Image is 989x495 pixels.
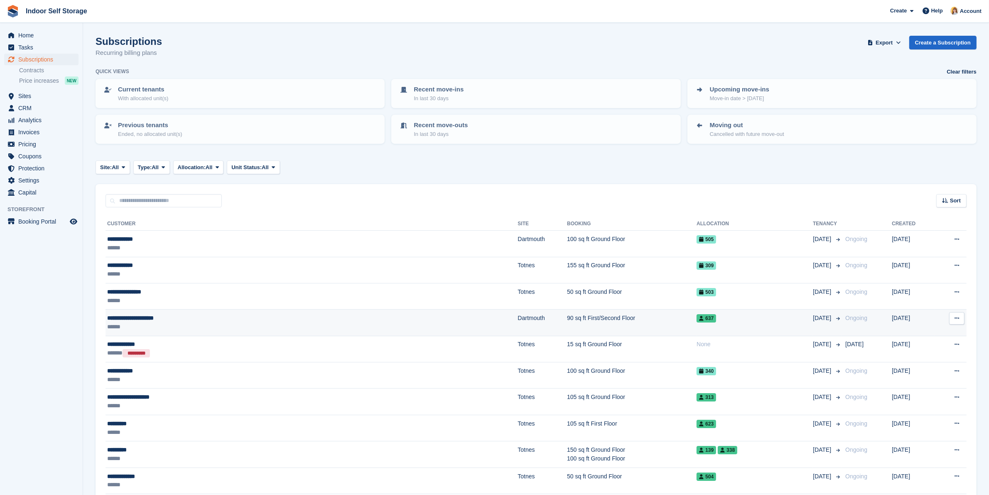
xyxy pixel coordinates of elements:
span: Price increases [19,77,59,85]
span: 139 [697,446,716,454]
td: Totnes [518,362,567,389]
span: 309 [697,261,716,270]
span: Ongoing [845,236,867,242]
span: Ongoing [845,473,867,480]
span: 338 [718,446,737,454]
td: Dartmouth [518,310,567,336]
td: [DATE] [892,362,935,389]
td: 150 sq ft Ground Floor 100 sq ft Ground Floor [567,441,697,468]
td: Totnes [518,441,567,468]
button: Allocation: All [173,160,224,174]
td: 50 sq ft Ground Floor [567,468,697,494]
span: 503 [697,288,716,296]
span: [DATE] [813,367,833,375]
p: In last 30 days [414,94,464,103]
td: [DATE] [892,389,935,415]
span: Ongoing [845,262,867,268]
td: [DATE] [892,468,935,494]
button: Type: All [133,160,170,174]
td: 50 sq ft Ground Floor [567,283,697,309]
span: Ongoing [845,394,867,400]
span: Ongoing [845,315,867,321]
span: Sort [950,197,961,205]
button: Unit Status: All [227,160,280,174]
span: Ongoing [845,367,867,374]
span: Settings [18,175,68,186]
span: Ongoing [845,288,867,295]
span: 340 [697,367,716,375]
td: Totnes [518,257,567,283]
a: menu [4,114,79,126]
span: Sites [18,90,68,102]
span: Tasks [18,42,68,53]
a: Previous tenants Ended, no allocated unit(s) [96,116,384,143]
span: Protection [18,163,68,174]
td: Totnes [518,283,567,309]
span: Help [931,7,943,15]
span: Type: [138,163,152,172]
p: Previous tenants [118,121,182,130]
th: Customer [106,217,518,231]
div: NEW [65,76,79,85]
td: [DATE] [892,231,935,257]
span: [DATE] [813,235,833,244]
span: Pricing [18,138,68,150]
h6: Quick views [96,68,129,75]
span: [DATE] [813,472,833,481]
td: Dartmouth [518,231,567,257]
span: All [206,163,213,172]
img: Joanne Smith [950,7,959,15]
div: None [697,340,813,349]
span: CRM [18,102,68,114]
td: Totnes [518,415,567,441]
td: Totnes [518,468,567,494]
p: Move-in date > [DATE] [710,94,769,103]
a: menu [4,187,79,198]
span: Subscriptions [18,54,68,65]
p: In last 30 days [414,130,468,138]
a: Preview store [69,217,79,227]
a: Contracts [19,66,79,74]
span: [DATE] [813,446,833,454]
td: Totnes [518,336,567,362]
th: Site [518,217,567,231]
p: Current tenants [118,85,168,94]
a: Indoor Self Storage [22,4,91,18]
a: Recent move-outs In last 30 days [392,116,680,143]
a: Upcoming move-ins Move-in date > [DATE] [688,80,976,107]
span: Storefront [7,205,83,214]
a: Moving out Cancelled with future move-out [688,116,976,143]
td: 90 sq ft First/Second Floor [567,310,697,336]
a: Create a Subscription [909,36,977,49]
a: Price increases NEW [19,76,79,85]
span: All [112,163,119,172]
a: menu [4,216,79,227]
span: Invoices [18,126,68,138]
td: [DATE] [892,283,935,309]
td: [DATE] [892,336,935,362]
a: menu [4,150,79,162]
span: Create [890,7,907,15]
p: Recent move-outs [414,121,468,130]
span: 637 [697,314,716,323]
span: 505 [697,235,716,244]
a: menu [4,175,79,186]
span: [DATE] [813,314,833,323]
button: Export [866,36,903,49]
span: All [262,163,269,172]
span: Account [960,7,982,15]
span: Ongoing [845,446,867,453]
span: Coupons [18,150,68,162]
td: [DATE] [892,415,935,441]
a: menu [4,54,79,65]
h1: Subscriptions [96,36,162,47]
a: menu [4,30,79,41]
a: Current tenants With allocated unit(s) [96,80,384,107]
span: [DATE] [813,261,833,270]
span: Capital [18,187,68,198]
p: Cancelled with future move-out [710,130,784,138]
span: [DATE] [813,419,833,428]
td: 100 sq ft Ground Floor [567,231,697,257]
img: stora-icon-8386f47178a22dfd0bd8f6a31ec36ba5ce8667c1dd55bd0f319d3a0aa187defe.svg [7,5,19,17]
td: Totnes [518,389,567,415]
